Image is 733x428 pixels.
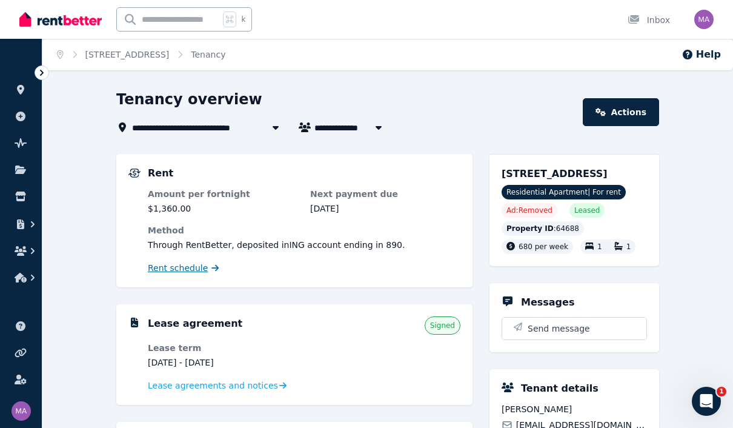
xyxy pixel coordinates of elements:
[148,262,208,274] span: Rent schedule
[148,342,298,354] dt: Lease term
[502,168,608,179] span: [STREET_ADDRESS]
[626,242,631,251] span: 1
[128,169,141,178] img: Rental Payments
[502,185,626,199] span: Residential Apartment | For rent
[628,14,670,26] div: Inbox
[148,380,287,392] a: Lease agreements and notices
[148,224,460,236] dt: Method
[116,90,262,109] h1: Tenancy overview
[521,295,574,310] h5: Messages
[694,10,714,29] img: Michelle Annett
[310,188,460,200] dt: Next payment due
[19,10,102,28] img: RentBetter
[502,403,647,415] span: [PERSON_NAME]
[519,242,568,251] span: 680 per week
[682,47,721,62] button: Help
[692,387,721,416] iframe: Intercom live chat
[148,380,278,392] span: Lease agreements and notices
[191,48,225,61] span: Tenancy
[506,224,554,233] span: Property ID
[148,316,242,331] h5: Lease agreement
[528,323,590,335] span: Send message
[148,188,298,200] dt: Amount per fortnight
[310,202,460,215] dd: [DATE]
[597,242,602,251] span: 1
[148,240,405,250] span: Through RentBetter , deposited in ING account ending in 890 .
[148,166,173,181] h5: Rent
[241,15,245,24] span: k
[148,356,298,369] dd: [DATE] - [DATE]
[717,387,726,396] span: 1
[85,50,170,59] a: [STREET_ADDRESS]
[502,318,646,339] button: Send message
[574,206,600,215] span: Leased
[502,221,584,236] div: : 64688
[42,39,240,70] nav: Breadcrumb
[506,206,552,215] span: Ad: Removed
[148,262,219,274] a: Rent schedule
[12,401,31,421] img: Michelle Annett
[430,321,455,330] span: Signed
[521,381,599,396] h5: Tenant details
[583,98,659,126] a: Actions
[148,202,298,215] dd: $1,360.00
